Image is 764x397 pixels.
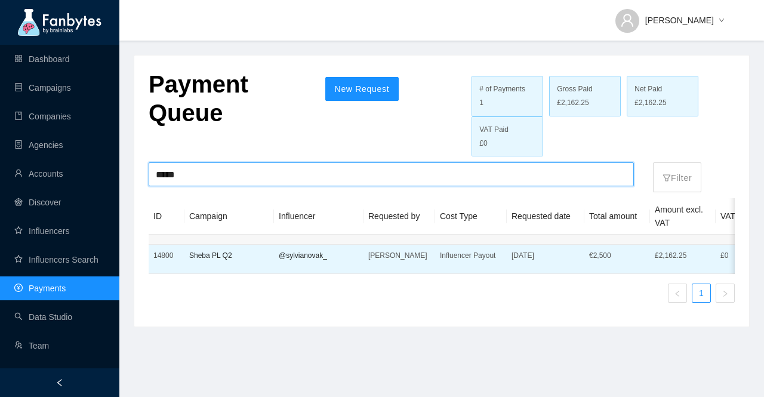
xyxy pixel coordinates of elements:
a: usergroup-addTeam [14,341,49,350]
div: # of Payments [479,84,535,95]
p: @sylvianovak_ [279,250,359,261]
a: containerAgencies [14,140,63,150]
p: 14800 [153,250,180,261]
p: £2,162.25 [655,250,711,261]
p: [DATE] [512,250,580,261]
a: radar-chartDiscover [14,198,61,207]
th: ID [149,198,184,235]
p: € 2,500 [589,250,645,261]
li: Next Page [716,284,735,303]
p: Filter [663,165,692,184]
th: Campaign [184,198,274,235]
th: Total amount [584,198,650,235]
span: user [620,13,634,27]
div: Gross Paid [557,84,613,95]
span: £2,162.25 [557,97,589,109]
li: 1 [692,284,711,303]
th: Influencer [274,198,363,235]
a: appstoreDashboard [14,54,70,64]
button: left [668,284,687,303]
a: pay-circlePayments [14,284,66,293]
a: searchData Studio [14,312,72,322]
a: starInfluencers [14,226,69,236]
button: New Request [325,77,399,101]
p: Sheba PL Q2 [189,250,269,261]
span: £0 [479,138,487,149]
a: userAccounts [14,169,63,179]
span: left [674,290,681,297]
span: right [722,290,729,297]
button: right [716,284,735,303]
span: [PERSON_NAME] [645,14,714,27]
span: left [56,378,64,387]
div: VAT Paid [479,124,535,136]
th: Requested by [363,198,435,235]
span: New Request [335,84,390,94]
th: Requested date [507,198,584,235]
th: Cost Type [435,198,507,235]
span: down [719,17,725,24]
p: [PERSON_NAME] [368,250,430,261]
button: filterFilter [653,162,701,192]
p: Payment Queue [149,70,307,133]
span: 1 [479,99,483,107]
span: £2,162.25 [634,97,666,109]
a: 1 [692,284,710,302]
div: Net Paid [634,84,691,95]
a: bookCompanies [14,112,71,121]
p: Influencer Payout [440,250,502,261]
a: starInfluencers Search [14,255,98,264]
span: filter [663,174,671,182]
li: Previous Page [668,284,687,303]
a: databaseCampaigns [14,83,71,93]
button: [PERSON_NAME]down [606,6,734,25]
th: Amount excl. VAT [650,198,716,235]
